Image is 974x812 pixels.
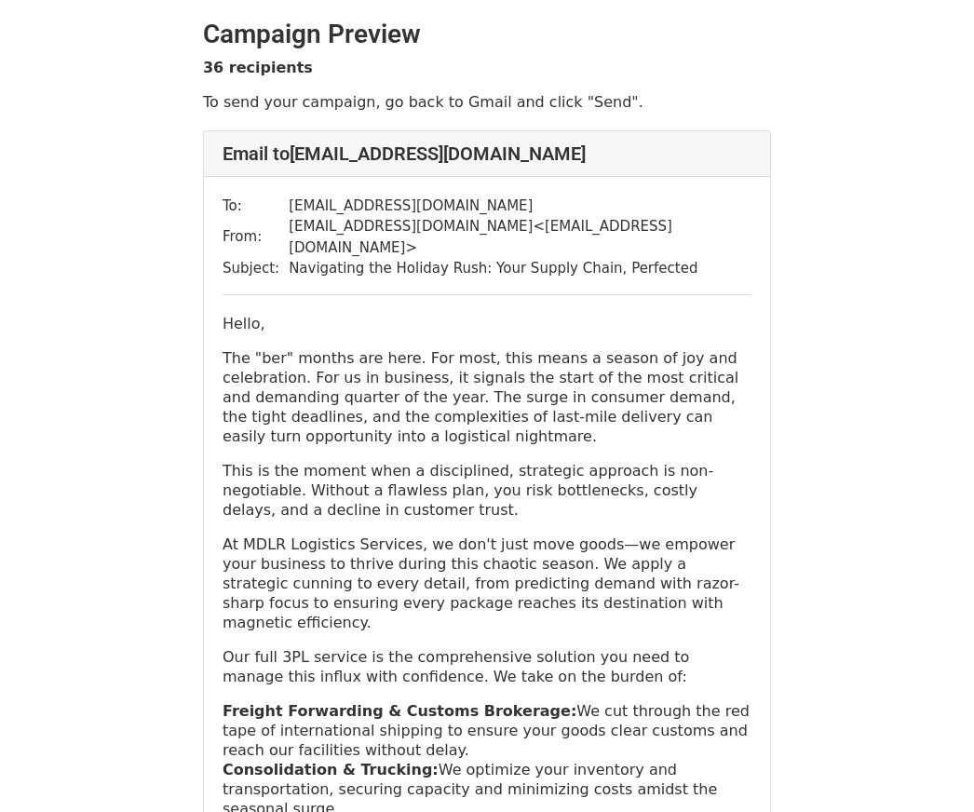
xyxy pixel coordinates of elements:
td: [EMAIL_ADDRESS][DOMAIN_NAME] [289,196,751,217]
p: To send your campaign, go back to Gmail and click "Send". [203,92,771,112]
span: Freight Forwarding & Customs Brokerage: [223,702,576,720]
p: Hello, [223,314,751,333]
strong: 36 recipients [203,59,313,76]
span: The "ber" months are here. For most, this means a season of joy and celebration. For us in busine... [223,349,738,445]
span: Consolidation & Trucking: [223,761,439,778]
h4: Email to [EMAIL_ADDRESS][DOMAIN_NAME] [223,142,751,165]
span: At MDLR Logistics Services, we don't just move goods—we empower your business to thrive during th... [223,535,739,631]
span: This is the moment when a disciplined, strategic approach is non-negotiable. Without a flawless p... [223,462,713,519]
td: To: [223,196,289,217]
td: Navigating the Holiday Rush: Your Supply Chain, Perfected [289,258,751,279]
h2: Campaign Preview [203,19,771,50]
span: We cut through the red tape of international shipping to ensure your goods clear customs and reac... [223,702,750,759]
span: Our full 3PL service is the comprehensive solution you need to manage this influx with confidence... [223,648,689,685]
td: [EMAIL_ADDRESS][DOMAIN_NAME] < [EMAIL_ADDRESS][DOMAIN_NAME] > [289,216,751,258]
td: Subject: [223,258,289,279]
td: From: [223,216,289,258]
